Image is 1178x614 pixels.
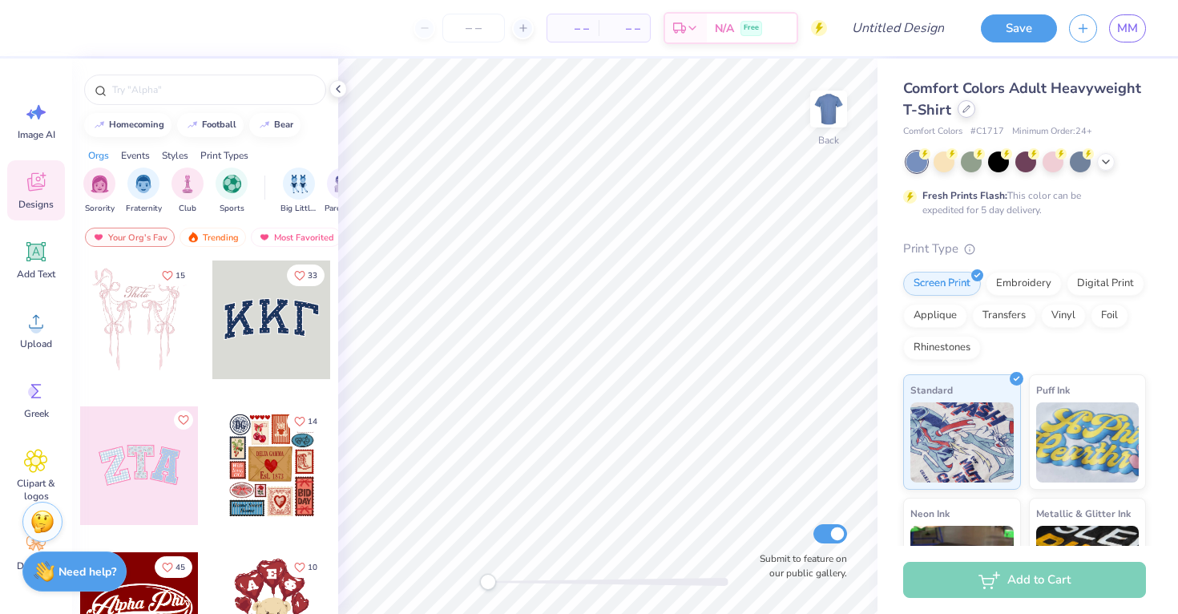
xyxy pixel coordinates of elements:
button: Like [287,410,325,432]
div: Foil [1091,304,1128,328]
span: 33 [308,272,317,280]
span: Neon Ink [910,505,950,522]
span: Comfort Colors Adult Heavyweight T-Shirt [903,79,1141,119]
div: Embroidery [986,272,1062,296]
button: football [177,113,244,137]
button: filter button [280,168,317,215]
div: Rhinestones [903,336,981,360]
div: filter for Sorority [83,168,115,215]
div: Styles [162,148,188,163]
img: Fraternity Image [135,175,152,193]
strong: Fresh Prints Flash: [922,189,1007,202]
button: Save [981,14,1057,42]
div: Trending [180,228,246,247]
img: Club Image [179,175,196,193]
div: Accessibility label [480,574,496,590]
div: homecoming [109,120,164,129]
span: Club [179,203,196,215]
img: Sorority Image [91,175,109,193]
img: Parent's Weekend Image [334,175,353,193]
div: Events [121,148,150,163]
span: Sports [220,203,244,215]
button: Like [174,410,193,430]
strong: Need help? [58,564,116,580]
span: 14 [308,418,317,426]
span: Comfort Colors [903,125,962,139]
span: Parent's Weekend [325,203,361,215]
div: Your Org's Fav [85,228,175,247]
button: Like [287,556,325,578]
span: Image AI [18,128,55,141]
div: Back [818,133,839,147]
div: Screen Print [903,272,981,296]
span: Clipart & logos [10,477,63,503]
div: Print Types [200,148,248,163]
img: trending.gif [187,232,200,243]
div: filter for Club [171,168,204,215]
img: most_fav.gif [258,232,271,243]
img: Puff Ink [1036,402,1140,483]
img: trend_line.gif [258,120,271,130]
button: filter button [216,168,248,215]
img: most_fav.gif [92,232,105,243]
span: Decorate [17,559,55,572]
div: filter for Parent's Weekend [325,168,361,215]
img: trend_line.gif [93,120,106,130]
input: Try "Alpha" [111,82,316,98]
span: N/A [715,20,734,37]
label: Submit to feature on our public gallery. [751,551,847,580]
button: bear [249,113,301,137]
div: Print Type [903,240,1146,258]
span: Fraternity [126,203,162,215]
div: bear [274,120,293,129]
button: homecoming [84,113,171,137]
div: filter for Fraternity [126,168,162,215]
img: trend_line.gif [186,120,199,130]
span: Sorority [85,203,115,215]
span: Standard [910,382,953,398]
img: Back [813,93,845,125]
a: MM [1109,14,1146,42]
img: Big Little Reveal Image [290,175,308,193]
span: 45 [175,564,185,572]
span: – – [608,20,640,37]
button: Like [155,556,192,578]
div: Orgs [88,148,109,163]
span: Puff Ink [1036,382,1070,398]
span: Free [744,22,759,34]
span: 15 [175,272,185,280]
span: Minimum Order: 24 + [1012,125,1092,139]
span: Upload [20,337,52,350]
div: Transfers [972,304,1036,328]
button: Like [155,265,192,286]
div: Most Favorited [251,228,341,247]
div: football [202,120,236,129]
span: Metallic & Glitter Ink [1036,505,1131,522]
span: # C1717 [970,125,1004,139]
span: – – [557,20,589,37]
div: filter for Sports [216,168,248,215]
span: Greek [24,407,49,420]
img: Neon Ink [910,526,1014,606]
div: Digital Print [1067,272,1144,296]
button: filter button [83,168,115,215]
span: MM [1117,19,1138,38]
button: filter button [325,168,361,215]
img: Sports Image [223,175,241,193]
div: Applique [903,304,967,328]
div: filter for Big Little Reveal [280,168,317,215]
span: Designs [18,198,54,211]
button: filter button [171,168,204,215]
div: This color can be expedited for 5 day delivery. [922,188,1120,217]
span: Big Little Reveal [280,203,317,215]
div: Vinyl [1041,304,1086,328]
input: – – [442,14,505,42]
img: Standard [910,402,1014,483]
span: Add Text [17,268,55,281]
input: Untitled Design [839,12,957,44]
span: 10 [308,564,317,572]
button: Like [287,265,325,286]
button: filter button [126,168,162,215]
img: Metallic & Glitter Ink [1036,526,1140,606]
